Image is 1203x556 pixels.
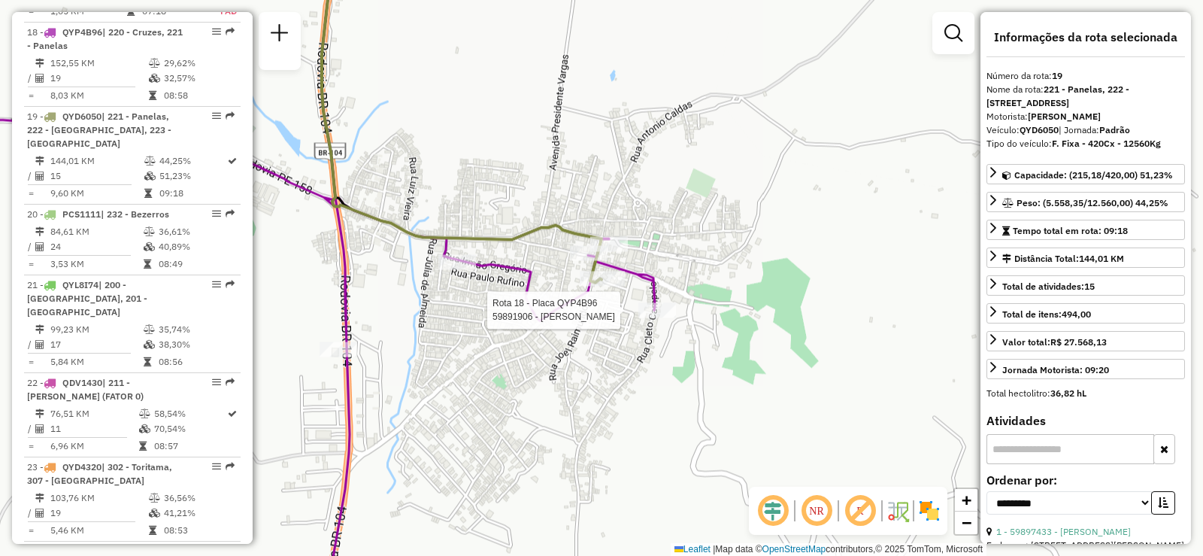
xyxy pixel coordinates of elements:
[163,506,235,521] td: 41,21%
[986,123,1185,137] div: Veículo:
[158,337,234,352] td: 38,30%
[955,512,977,534] a: Zoom out
[226,462,235,471] em: Rota exportada
[35,59,44,68] i: Distância Total
[62,208,101,220] span: PCS1111
[149,494,160,503] i: % de utilização do peso
[35,424,44,433] i: Total de Atividades
[127,7,135,16] i: Tempo total em rota
[149,526,156,535] i: Tempo total em rota
[144,340,155,349] i: % de utilização da cubagem
[149,91,156,100] i: Tempo total em rota
[986,110,1185,123] div: Motorista:
[1151,491,1175,515] button: Ordem crescente
[986,539,1185,552] div: Endereço: [STREET_ADDRESS][PERSON_NAME]
[158,239,234,254] td: 40,89%
[62,377,102,388] span: QDV1430
[27,257,35,272] td: =
[986,83,1185,110] div: Nome da rota:
[35,227,44,236] i: Distância Total
[226,378,235,387] em: Rota exportada
[962,491,971,509] span: +
[163,491,235,506] td: 36,56%
[50,421,138,436] td: 11
[674,544,711,554] a: Leaflet
[50,4,126,19] td: 1,05 KM
[35,509,44,518] i: Total de Atividades
[50,56,148,71] td: 152,55 KM
[27,169,35,184] td: /
[27,506,35,521] td: /
[986,248,1185,268] a: Distância Total:144,01 KM
[955,489,977,512] a: Zoom in
[27,26,183,51] span: 18 -
[986,471,1185,489] label: Ordenar por:
[986,414,1185,428] h4: Atividades
[1084,281,1095,292] strong: 15
[27,354,35,369] td: =
[986,137,1185,150] div: Tipo do veículo:
[35,340,44,349] i: Total de Atividades
[1099,124,1130,135] strong: Padrão
[35,74,44,83] i: Total de Atividades
[986,331,1185,351] a: Valor total:R$ 27.568,13
[27,26,183,51] span: | 220 - Cruzes, 221 - Panelas
[986,30,1185,44] h4: Informações da rota selecionada
[212,462,221,471] em: Opções
[798,493,835,529] span: Ocultar NR
[228,156,237,166] i: Rota otimizada
[713,544,715,554] span: |
[35,409,44,418] i: Distância Total
[158,257,234,272] td: 08:49
[762,544,826,554] a: OpenStreetMap
[50,239,143,254] td: 24
[1002,252,1124,266] div: Distância Total:
[139,442,147,451] i: Tempo total em rota
[226,27,235,36] em: Rota exportada
[50,439,138,454] td: 6,96 KM
[986,220,1185,240] a: Tempo total em rota: 09:18
[1020,124,1059,135] strong: QYD6050
[1002,363,1109,377] div: Jornada Motorista: 09:20
[62,461,102,472] span: QYD4320
[917,499,941,523] img: Exibir/Ocultar setores
[149,59,160,68] i: % de utilização do peso
[163,71,235,86] td: 32,57%
[27,377,144,402] span: 22 -
[139,409,150,418] i: % de utilização do peso
[159,186,226,201] td: 09:18
[50,406,138,421] td: 76,51 KM
[163,56,235,71] td: 29,62%
[755,493,791,529] span: Ocultar deslocamento
[144,189,152,198] i: Tempo total em rota
[27,4,35,19] td: =
[1059,124,1130,135] span: | Jornada:
[163,523,235,538] td: 08:53
[144,357,151,366] i: Tempo total em rota
[212,280,221,289] em: Opções
[1062,308,1091,320] strong: 494,00
[1052,70,1062,81] strong: 19
[50,337,143,352] td: 17
[50,153,144,169] td: 144,01 KM
[228,409,237,418] i: Rota otimizada
[153,439,226,454] td: 08:57
[158,354,234,369] td: 08:56
[212,111,221,120] em: Opções
[158,224,234,239] td: 36,61%
[35,156,44,166] i: Distância Total
[50,169,144,184] td: 15
[27,337,35,352] td: /
[986,387,1185,400] div: Total hectolitro:
[1002,281,1095,292] span: Total de atividades:
[1002,336,1107,349] div: Valor total:
[158,322,234,337] td: 35,74%
[212,378,221,387] em: Opções
[159,169,226,184] td: 51,23%
[1079,253,1124,264] span: 144,01 KM
[101,208,169,220] span: | 232 - Bezerros
[50,71,148,86] td: 19
[27,439,35,454] td: =
[35,325,44,334] i: Distância Total
[35,242,44,251] i: Total de Atividades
